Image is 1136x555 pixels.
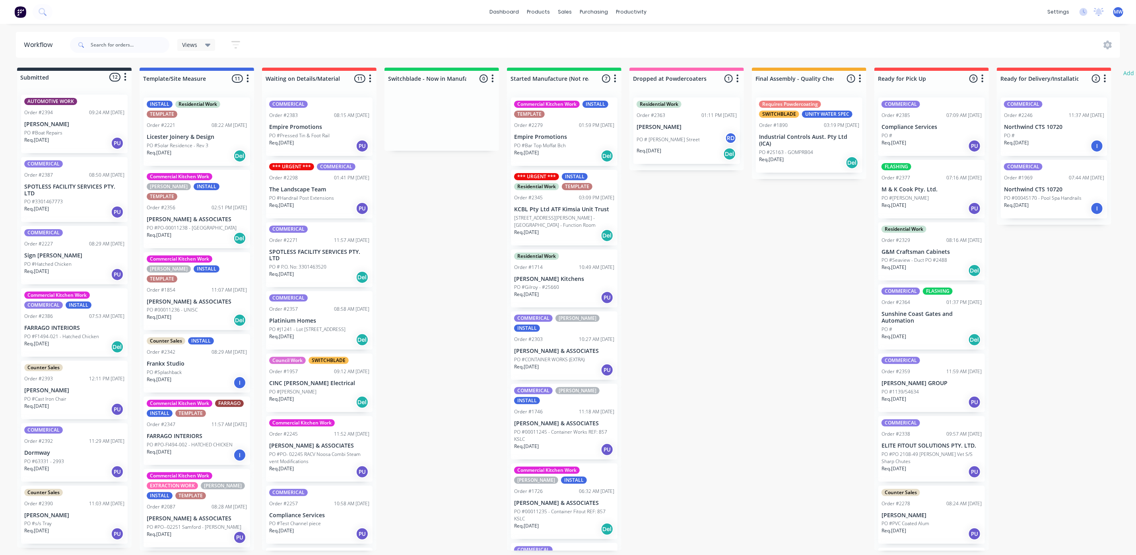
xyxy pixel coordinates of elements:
div: 07:16 AM [DATE] [946,174,982,181]
div: COMMERICALOrder #233809:57 AM [DATE]ELITE FITOUT SOLUTIONS PTY. LTD.PO #PO 2108-49 [PERSON_NAME] ... [878,416,985,482]
div: FLASHINGOrder #237707:16 AM [DATE]M & K Cook Pty. Ltd.PO #[PERSON_NAME]Req.[DATE]PU [878,160,985,218]
div: COMMERICAL [514,315,553,322]
p: Req. [DATE] [269,395,294,403]
div: I [233,449,246,462]
p: Req. [DATE] [24,205,49,212]
p: PO #63331 - 2993 [24,458,64,465]
div: Order #1969 [1004,174,1033,181]
div: PU [111,137,124,150]
div: Del [356,333,369,346]
div: Del [356,271,369,284]
div: Del [233,150,246,162]
div: Order #2347 [147,421,175,428]
p: Req. [DATE] [269,202,294,209]
div: Order #2383 [269,112,298,119]
div: Del [111,341,124,353]
div: Order #2303 [514,336,543,343]
div: [PERSON_NAME] [555,315,600,322]
div: Order #2221 [147,122,175,129]
div: 11:57 AM [DATE] [212,421,247,428]
p: Northwind CTS 10720 [1004,124,1104,130]
p: PO #Seaview - Duct PO #2488 [882,257,947,264]
div: COMMERICALOrder #239211:29 AM [DATE]DormwayPO #63331 - 2993Req.[DATE]PU [21,423,128,482]
span: MW [1114,8,1123,16]
p: [PERSON_NAME] & ASSOCIATES [514,420,614,427]
div: TEMPLATE [147,275,177,282]
p: Dormway [24,450,124,456]
div: Order #2394 [24,109,53,116]
div: COMMERICAL [24,229,63,236]
div: Commercial Kitchen WorkINSTALLTEMPLATEOrder #227901:59 PM [DATE]Empire PromotionsPO #Bar Top Moff... [511,97,618,166]
div: COMMERICAL[PERSON_NAME]INSTALLOrder #230310:27 AM [DATE][PERSON_NAME] & ASSOCIATESPO #CONTAINER W... [511,312,618,380]
div: Order #2387 [24,171,53,179]
div: COMMERICALOrder #235708:58 AM [DATE]Platinium HomesPO #J1241 - Lot [STREET_ADDRESS]Req.[DATE]Del [266,291,373,350]
div: 11:52 AM [DATE] [334,430,369,438]
p: Req. [DATE] [269,465,294,472]
div: Order #2385 [882,112,910,119]
div: Order #2245 [269,430,298,438]
p: Req. [DATE] [147,149,171,156]
p: PO #[PERSON_NAME] [882,195,929,202]
div: COMMERICALOrder #238308:15 AM [DATE]Empire PromotionsPO #Pressed Tin & Foot RailReq.[DATE]PU [266,97,373,156]
div: PU [111,268,124,281]
div: 11:37 AM [DATE] [1069,112,1104,119]
div: Del [356,396,369,409]
p: PO # [882,326,892,333]
div: Order #1726 [514,488,543,495]
div: INSTALL [514,397,540,404]
div: COMMERICAL [269,101,308,108]
div: COMMERICALFLASHINGOrder #236401:37 PM [DATE]Sunshine Coast Gates and AutomationPO #Req.[DATE]Del [878,284,985,350]
div: 08:29 AM [DATE] [212,349,247,356]
div: 11:29 AM [DATE] [89,438,124,445]
div: I [1091,140,1103,152]
div: PU [601,291,614,304]
p: PO #Solar Residence - Rev 3 [147,142,208,149]
div: 07:44 AM [DATE] [1069,174,1104,181]
p: Req. [DATE] [514,443,539,450]
div: Order #2345 [514,194,543,201]
div: Commercial Kitchen Work[PERSON_NAME]INSTALLOrder #172606:32 AM [DATE][PERSON_NAME] & ASSOCIATESPO... [511,463,618,539]
div: I [1091,202,1103,215]
p: Sunshine Coast Gates and Automation [882,311,982,324]
div: Order #2386 [24,313,53,320]
div: COMMERICAL [882,288,920,295]
div: Counter SalesOrder #227808:24 AM [DATE][PERSON_NAME]PO #PVC Coated AlumReq.[DATE]PU [878,486,985,544]
div: Commercial Kitchen Work [147,400,212,407]
p: [PERSON_NAME] GROUP [882,380,982,387]
p: PO #PO-00011238 - [GEOGRAPHIC_DATA] [147,224,237,232]
div: Order #2393 [24,375,53,382]
div: COMMERICALOrder #222708:29 AM [DATE]Sign [PERSON_NAME]PO #Hatched ChickenReq.[DATE]PU [21,226,128,284]
p: PO # P.O. No: 3301463520 [269,263,326,271]
p: [PERSON_NAME] & ASSOCIATES [147,298,247,305]
div: FARRAGO [215,400,244,407]
p: Req. [DATE] [514,229,539,236]
div: EXTRACTION WORK [147,482,198,489]
p: PO #Hatched Chicken [24,261,72,268]
div: Del [601,229,614,242]
div: Order #2392 [24,438,53,445]
div: Residential Work [882,226,926,233]
div: COMMERICAL [24,302,63,309]
div: COMMERICAL [24,160,63,167]
div: Del [233,314,246,327]
div: Commercial Kitchen Work [147,472,212,479]
p: Req. [DATE] [147,376,171,383]
p: PO #3301467773 [24,198,63,205]
div: 01:37 PM [DATE] [946,299,982,306]
div: Counter Sales [147,337,185,345]
p: Compliance Services [882,124,982,130]
div: PU [356,140,369,152]
p: Req. [DATE] [882,333,906,340]
div: Del [968,333,981,346]
div: 09:24 AM [DATE] [89,109,124,116]
div: COMMERICAL [882,101,920,108]
div: COMMERICAL [882,357,920,364]
p: [PERSON_NAME] & ASSOCIATES [514,348,614,354]
div: Order #2338 [882,430,910,438]
p: CINC [PERSON_NAME] Electrical [269,380,369,387]
div: Order #1854 [147,286,175,294]
div: PU [968,396,981,409]
p: Req. [DATE] [1004,202,1029,209]
p: FARRAGO INTERIORS [147,433,247,440]
span: Views [182,41,197,49]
